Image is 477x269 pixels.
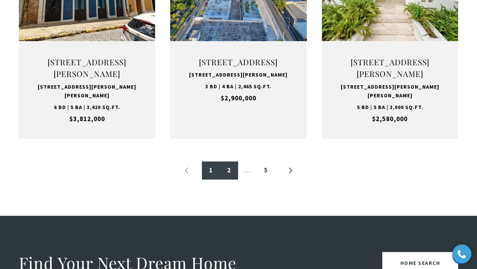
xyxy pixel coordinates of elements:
a: 1 [202,161,220,180]
a: » [281,161,299,180]
a: 5 [257,161,275,180]
a: 2 [220,161,238,180]
li: Next page [281,161,299,180]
